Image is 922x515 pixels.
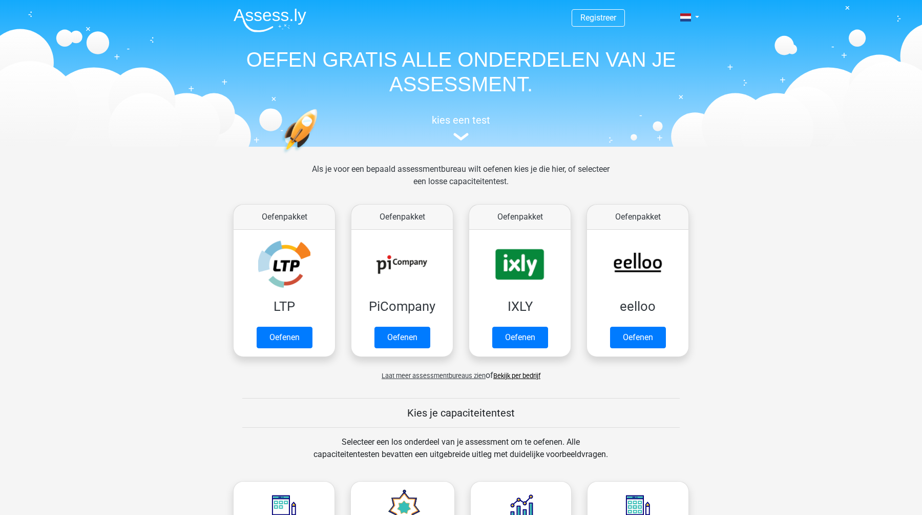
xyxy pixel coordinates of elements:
[492,327,548,348] a: Oefenen
[374,327,430,348] a: Oefenen
[453,133,469,141] img: assessment
[493,372,540,380] a: Bekijk per bedrijf
[225,361,697,382] div: of
[580,13,616,23] a: Registreer
[282,109,357,202] img: oefenen
[382,372,486,380] span: Laat meer assessmentbureaus zien
[257,327,312,348] a: Oefenen
[225,114,697,141] a: kies een test
[610,327,666,348] a: Oefenen
[234,8,306,32] img: Assessly
[225,114,697,126] h5: kies een test
[225,47,697,96] h1: OEFEN GRATIS ALLE ONDERDELEN VAN JE ASSESSMENT.
[304,163,618,200] div: Als je voor een bepaald assessmentbureau wilt oefenen kies je die hier, of selecteer een losse ca...
[304,436,618,473] div: Selecteer een los onderdeel van je assessment om te oefenen. Alle capaciteitentesten bevatten een...
[242,407,680,419] h5: Kies je capaciteitentest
